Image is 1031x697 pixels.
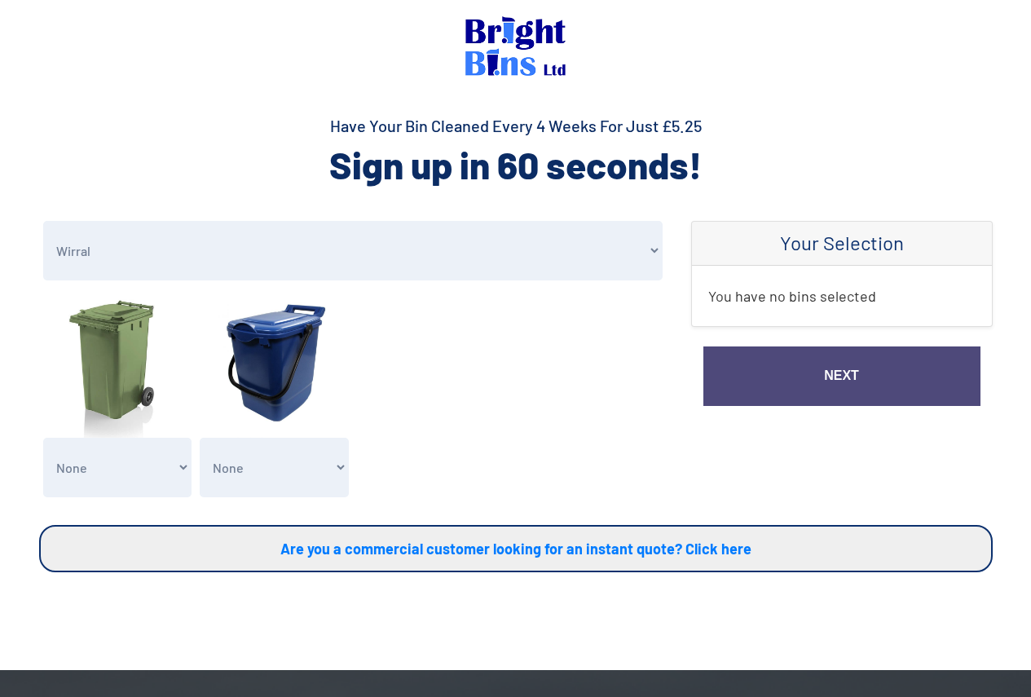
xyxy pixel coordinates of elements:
h2: Sign up in 60 seconds! [39,140,993,189]
a: Are you a commercial customer looking for an instant quote? Click here [39,525,993,572]
h4: Your Selection [708,232,976,255]
a: Next [703,346,980,406]
img: general.jpg [43,289,192,438]
img: food.jpg [200,289,349,438]
p: You have no bins selected [708,282,976,310]
h4: Have Your Bin Cleaned Every 4 Weeks For Just £5.25 [39,114,993,137]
